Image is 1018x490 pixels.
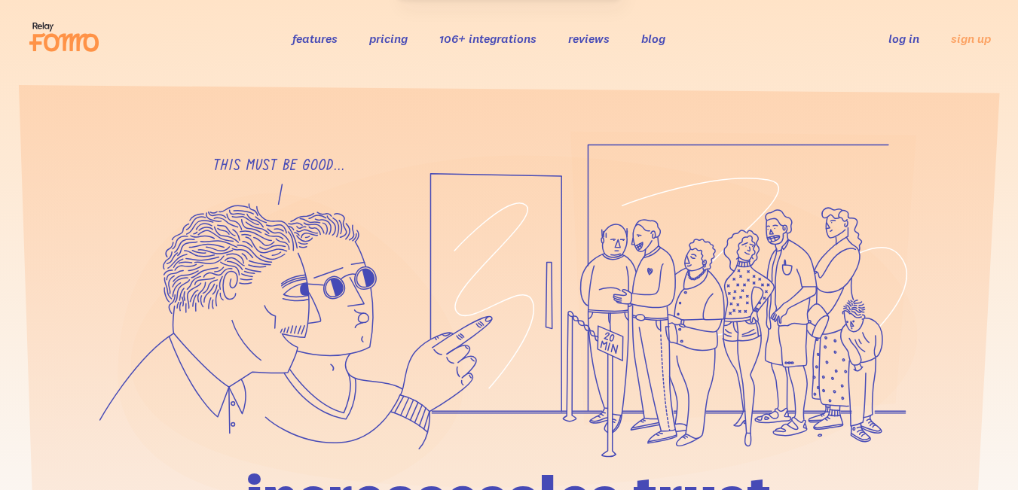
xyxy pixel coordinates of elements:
a: pricing [369,31,408,46]
a: sign up [951,31,991,47]
a: features [292,31,338,46]
a: 106+ integrations [439,31,537,46]
a: blog [641,31,665,46]
a: log in [888,31,919,46]
a: reviews [568,31,610,46]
